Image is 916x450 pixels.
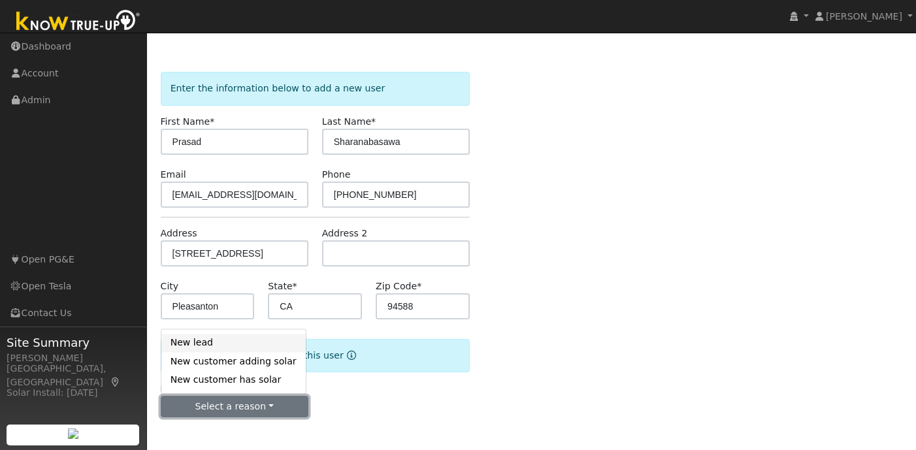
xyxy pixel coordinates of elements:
[344,350,356,361] a: Reason for new user
[376,280,421,293] label: Zip Code
[417,281,421,291] span: Required
[110,377,122,387] a: Map
[322,168,351,182] label: Phone
[161,352,306,370] a: New customer adding solar
[210,116,214,127] span: Required
[7,362,140,389] div: [GEOGRAPHIC_DATA], [GEOGRAPHIC_DATA]
[161,280,179,293] label: City
[322,115,376,129] label: Last Name
[371,116,376,127] span: Required
[161,339,470,372] div: Select the reason for adding this user
[7,334,140,351] span: Site Summary
[322,227,368,240] label: Address 2
[68,428,78,439] img: retrieve
[161,115,215,129] label: First Name
[10,7,147,37] img: Know True-Up
[161,72,470,105] div: Enter the information below to add a new user
[268,280,297,293] label: State
[7,351,140,365] div: [PERSON_NAME]
[293,281,297,291] span: Required
[161,371,306,389] a: New customer has solar
[161,227,197,240] label: Address
[7,386,140,400] div: Solar Install: [DATE]
[826,11,902,22] span: [PERSON_NAME]
[161,168,186,182] label: Email
[212,18,313,34] a: Quick Add User
[161,334,306,352] a: New lead
[161,396,308,418] button: Select a reason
